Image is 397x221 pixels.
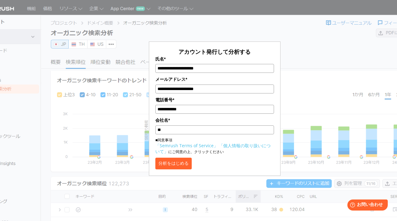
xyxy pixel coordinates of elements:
a: 「個人情報の取り扱いについて」 [155,143,271,154]
label: 電話番号* [155,97,274,103]
label: メールアドレス* [155,76,274,83]
iframe: Help widget launcher [342,197,390,214]
a: 「Semrush Terms of Service」 [155,143,218,148]
span: アカウント発行して分析する [178,48,251,55]
button: 分析をはじめる [155,158,192,169]
p: ■同意事項 にご同意の上、クリックください [155,137,274,155]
